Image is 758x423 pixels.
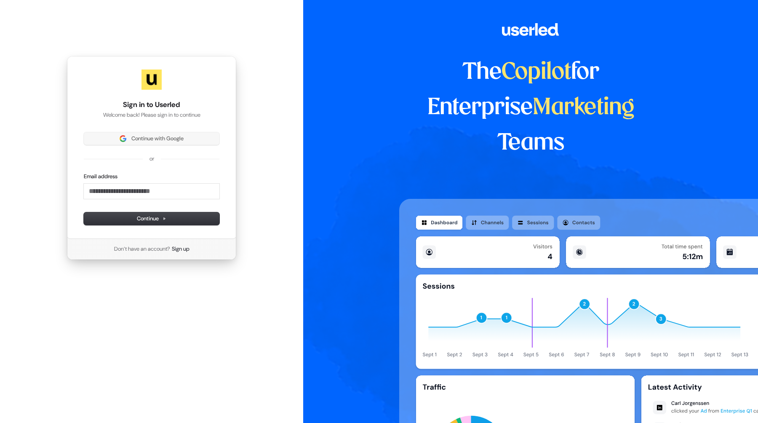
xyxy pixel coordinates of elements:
[84,100,219,110] h1: Sign in to Userled
[120,135,126,142] img: Sign in with Google
[84,212,219,225] button: Continue
[141,70,162,90] img: Userled
[131,135,184,142] span: Continue with Google
[533,97,635,119] span: Marketing
[172,245,189,253] a: Sign up
[137,215,166,222] span: Continue
[84,132,219,145] button: Sign in with GoogleContinue with Google
[84,173,117,180] label: Email address
[84,111,219,119] p: Welcome back! Please sign in to continue
[149,155,154,163] p: or
[502,62,571,83] span: Copilot
[114,245,170,253] span: Don’t have an account?
[399,55,662,161] h1: The for Enterprise Teams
